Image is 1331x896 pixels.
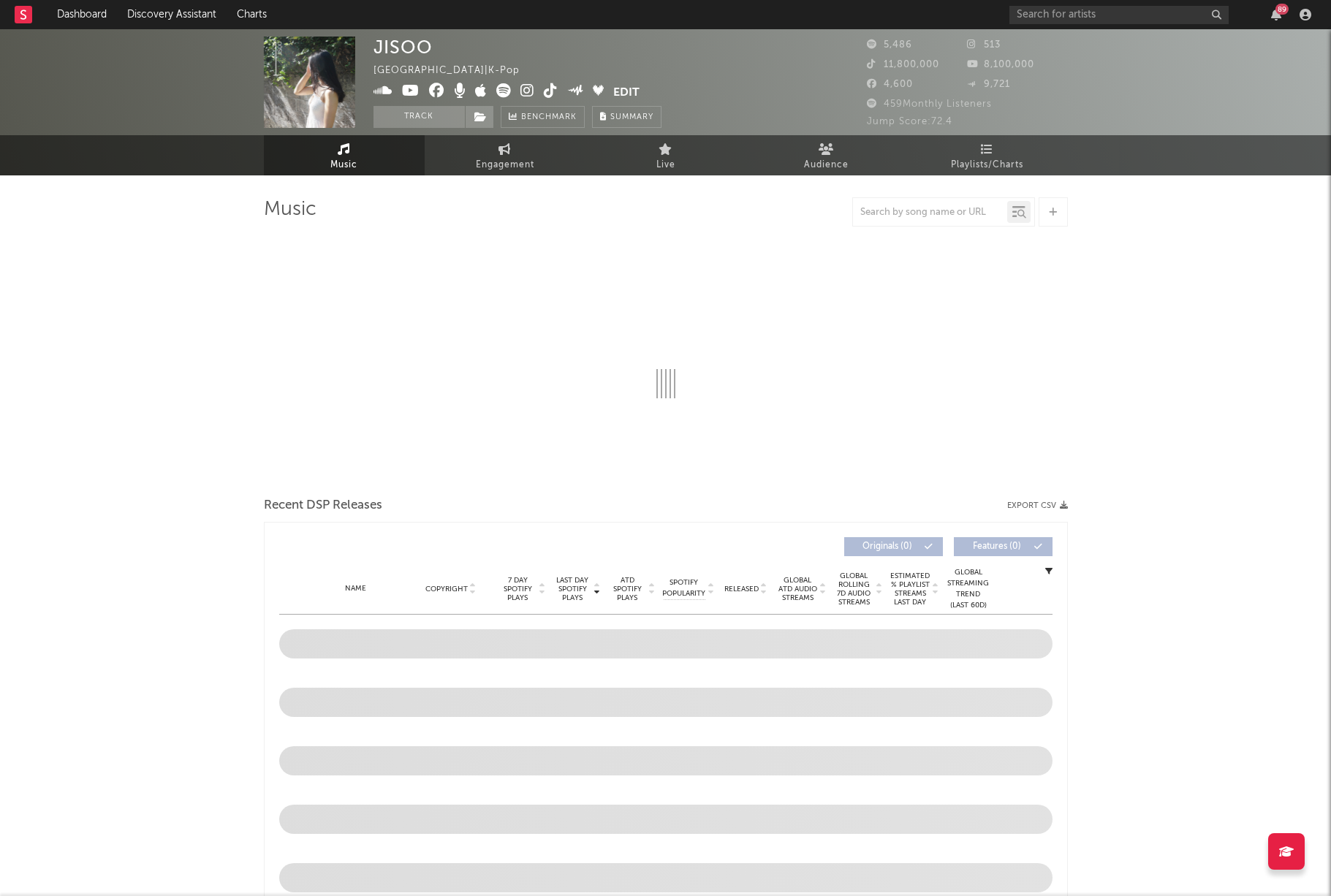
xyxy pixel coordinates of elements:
[1275,4,1289,15] div: 89
[967,40,1001,50] span: 513
[746,135,907,175] a: Audience
[854,542,921,551] span: Originals ( 0 )
[498,576,537,602] span: 7 Day Spotify Plays
[804,156,849,174] span: Audience
[867,99,992,109] span: 459 Monthly Listeners
[1007,501,1068,510] button: Export CSV
[656,156,675,174] span: Live
[853,207,1007,219] input: Search by song name or URL
[476,156,534,174] span: Engagement
[1009,6,1229,24] input: Search for artists
[867,117,952,126] span: Jump Score: 72.4
[264,497,382,515] span: Recent DSP Releases
[521,109,577,126] span: Benchmark
[967,60,1034,69] span: 8,100,000
[608,576,647,602] span: ATD Spotify Plays
[954,537,1053,556] button: Features(0)
[867,80,913,89] span: 4,600
[613,83,640,102] button: Edit
[951,156,1023,174] span: Playlists/Charts
[264,135,425,175] a: Music
[330,156,357,174] span: Music
[501,106,585,128] a: Benchmark
[907,135,1068,175] a: Playlists/Charts
[425,135,585,175] a: Engagement
[967,80,1010,89] span: 9,721
[592,106,661,128] button: Summary
[662,577,705,599] span: Spotify Popularity
[844,537,943,556] button: Originals(0)
[890,572,930,607] span: Estimated % Playlist Streams Last Day
[867,40,912,50] span: 5,486
[610,113,653,121] span: Summary
[1271,9,1281,20] button: 89
[425,585,468,593] span: Copyright
[373,62,536,80] div: [GEOGRAPHIC_DATA] | K-Pop
[553,576,592,602] span: Last Day Spotify Plays
[963,542,1031,551] span: Features ( 0 )
[724,585,759,593] span: Released
[585,135,746,175] a: Live
[373,37,433,58] div: JISOO
[947,567,990,611] div: Global Streaming Trend (Last 60D)
[834,572,874,607] span: Global Rolling 7D Audio Streams
[778,576,818,602] span: Global ATD Audio Streams
[373,106,465,128] button: Track
[867,60,939,69] span: 11,800,000
[308,583,404,594] div: Name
